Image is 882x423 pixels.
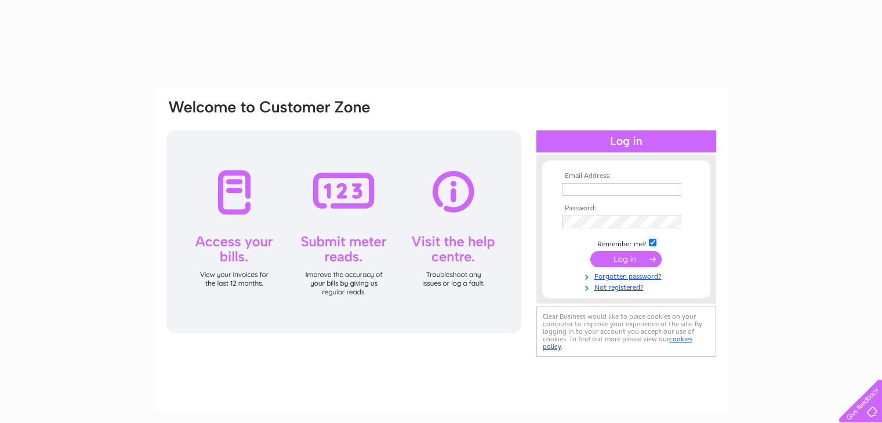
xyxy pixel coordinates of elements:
a: Not registered? [562,281,694,292]
a: Forgotten password? [562,270,694,281]
div: Clear Business would like to place cookies on your computer to improve your experience of the sit... [536,307,716,357]
input: Submit [590,251,662,267]
td: Remember me? [559,237,694,249]
a: cookies policy [543,335,692,351]
th: Password: [559,205,694,213]
th: Email Address: [559,172,694,180]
